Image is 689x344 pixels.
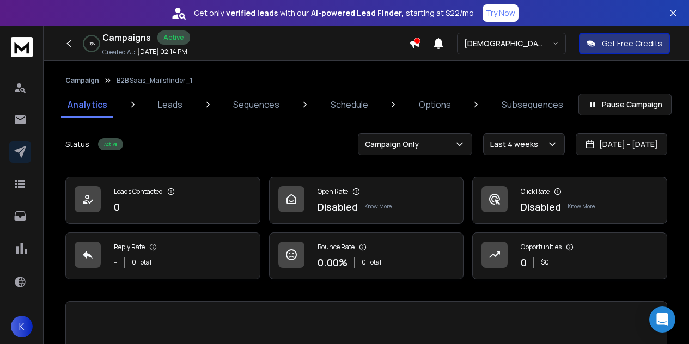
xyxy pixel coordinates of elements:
p: [DATE] 02:14 PM [137,47,187,56]
p: 0.00 % [318,255,347,270]
button: K [11,316,33,337]
p: Campaign Only [365,139,423,150]
a: Open RateDisabledKnow More [269,177,464,224]
p: Get Free Credits [602,38,662,49]
p: [DEMOGRAPHIC_DATA] <> Harsh SSA [464,38,552,49]
strong: verified leads [226,8,278,19]
a: Reply Rate-0 Total [65,232,260,279]
p: Open Rate [318,187,348,196]
a: Click RateDisabledKnow More [472,177,667,224]
a: Leads Contacted0 [65,177,260,224]
a: Analytics [61,91,114,118]
div: Active [98,138,123,150]
p: Created At: [102,48,135,57]
p: $ 0 [541,258,549,267]
p: Know More [364,202,392,211]
p: Sequences [233,98,279,111]
button: Try Now [483,4,519,22]
p: Know More [568,202,595,211]
h1: Campaigns [102,31,151,44]
strong: AI-powered Lead Finder, [311,8,404,19]
p: Leads Contacted [114,187,163,196]
a: Leads [151,91,189,118]
p: 0 [114,199,120,214]
button: [DATE] - [DATE] [576,133,667,155]
a: Bounce Rate0.00%0 Total [269,232,464,279]
p: 0 [521,255,527,270]
p: Bounce Rate [318,243,355,251]
p: Disabled [318,199,358,214]
button: Get Free Credits [579,33,670,54]
a: Schedule [324,91,375,118]
a: Options [412,91,458,118]
a: Subsequences [495,91,570,118]
a: Sequences [227,91,286,118]
a: Opportunities0$0 [472,232,667,279]
p: Opportunities [521,243,562,251]
p: Leads [158,98,182,111]
p: Get only with our starting at $22/mo [194,8,474,19]
p: - [114,255,118,270]
p: Subsequences [502,98,563,111]
div: Active [157,30,190,45]
p: Disabled [521,199,561,214]
p: 0 Total [132,258,151,267]
button: Pause Campaign [578,94,672,115]
p: Reply Rate [114,243,145,251]
p: Analytics [68,98,107,111]
p: B2B Saas_Mailsfinder_1 [117,76,192,85]
div: Open Intercom Messenger [649,306,675,333]
p: 0 % [89,40,95,47]
p: Schedule [331,98,368,111]
button: Campaign [65,76,99,85]
p: Try Now [486,8,515,19]
p: Options [419,98,451,111]
img: logo [11,37,33,57]
p: Last 4 weeks [490,139,542,150]
p: Status: [65,139,92,150]
p: Click Rate [521,187,550,196]
p: 0 Total [362,258,381,267]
